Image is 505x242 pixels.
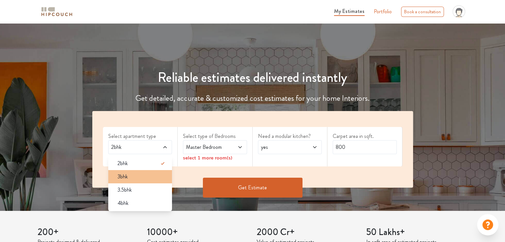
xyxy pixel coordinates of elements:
[260,143,303,151] span: yes
[401,7,444,17] div: Book a consultation
[366,227,468,238] h3: 50 Lakhs+
[374,8,392,16] a: Portfolio
[183,154,247,161] div: select 1 more room(s)
[110,143,153,151] span: 2bhk
[118,159,128,167] span: 2bhk
[88,93,417,103] h4: Get detailed, accurate & customized cost estimates for your home Interiors.
[333,132,397,140] label: Carpet area in sqft.
[258,132,322,140] label: Need a modular kitchen?
[40,4,73,19] span: logo-horizontal.svg
[38,227,139,238] h3: 200+
[118,199,128,207] span: 4bhk
[333,140,397,154] input: Enter area sqft
[108,132,172,140] label: Select apartment type
[334,7,365,15] span: My Estimates
[118,173,128,181] span: 3bhk
[40,6,73,18] img: logo-horizontal.svg
[88,70,417,86] h1: Reliable estimates delivered instantly
[185,143,228,151] span: Master Bedroom
[147,227,249,238] h3: 10000+
[118,186,132,194] span: 3.5bhk
[203,178,302,198] button: Get Estimate
[257,227,358,238] h3: 2000 Cr+
[183,132,247,140] label: Select type of Bedrooms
